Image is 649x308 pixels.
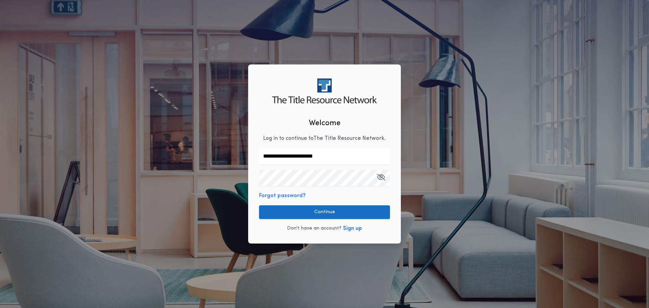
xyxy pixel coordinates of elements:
[309,118,341,129] h2: Welcome
[259,205,390,219] button: Continue
[263,134,386,143] p: Log in to continue to The Title Resource Network .
[272,78,377,103] img: logo
[343,224,362,233] button: Sign up
[259,192,306,200] button: Forgot password?
[287,225,342,232] p: Don't have an account?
